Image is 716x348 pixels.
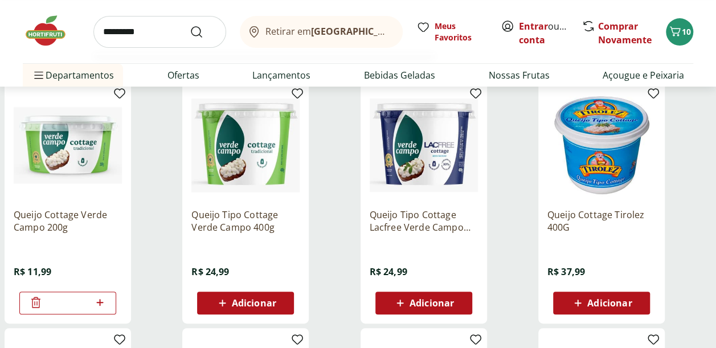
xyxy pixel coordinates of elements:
[14,91,122,199] img: Queijo Cottage Verde Campo 200g
[190,25,217,39] button: Submit Search
[488,68,549,82] a: Nossas Frutas
[32,62,46,89] button: Menu
[191,91,300,199] img: Queijo Tipo Cottage Verde Campo 400g
[14,265,51,278] span: R$ 11,99
[32,62,114,89] span: Departamentos
[370,208,478,234] a: Queijo Tipo Cottage Lacfree Verde Campo 400g
[167,68,199,82] a: Ofertas
[416,21,487,43] a: Meus Favoritos
[519,20,548,32] a: Entrar
[603,68,684,82] a: Açougue e Peixaria
[587,298,632,308] span: Adicionar
[598,20,652,46] a: Comprar Novamente
[311,25,503,38] b: [GEOGRAPHIC_DATA]/[GEOGRAPHIC_DATA]
[435,21,487,43] span: Meus Favoritos
[553,292,650,314] button: Adicionar
[252,68,310,82] a: Lançamentos
[14,208,122,234] a: Queijo Cottage Verde Campo 200g
[547,265,585,278] span: R$ 37,99
[191,265,229,278] span: R$ 24,99
[93,16,226,48] input: search
[370,265,407,278] span: R$ 24,99
[375,292,472,314] button: Adicionar
[191,208,300,234] a: Queijo Tipo Cottage Verde Campo 400g
[197,292,294,314] button: Adicionar
[519,20,582,46] a: Criar conta
[23,14,80,48] img: Hortifruti
[410,298,454,308] span: Adicionar
[370,91,478,199] img: Queijo Tipo Cottage Lacfree Verde Campo 400g
[666,18,693,46] button: Carrinho
[240,16,403,48] button: Retirar em[GEOGRAPHIC_DATA]/[GEOGRAPHIC_DATA]
[232,298,276,308] span: Adicionar
[682,26,691,37] span: 10
[547,208,656,234] a: Queijo Cottage Tirolez 400G
[519,19,570,47] span: ou
[547,91,656,199] img: Queijo Cottage Tirolez 400G
[364,68,435,82] a: Bebidas Geladas
[265,26,391,36] span: Retirar em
